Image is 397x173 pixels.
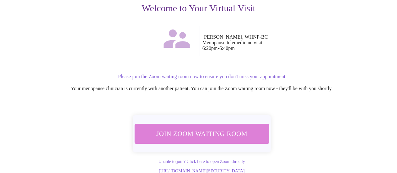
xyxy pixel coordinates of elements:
p: Please join the Zoom waiting room now to ensure you don't miss your appointment [16,74,387,79]
p: Your menopause clinician is currently with another patient. You can join the Zoom waiting room no... [16,86,387,91]
h3: Welcome to Your Virtual Visit [10,3,387,14]
a: Unable to join? Click here to open Zoom directly [158,159,245,164]
button: Join Zoom Waiting Room [134,124,269,143]
p: [PERSON_NAME], WHNP-BC Menopause telemedicine visit 6:20pm - 6:40pm [202,34,387,51]
span: Join Zoom Waiting Room [142,128,260,139]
